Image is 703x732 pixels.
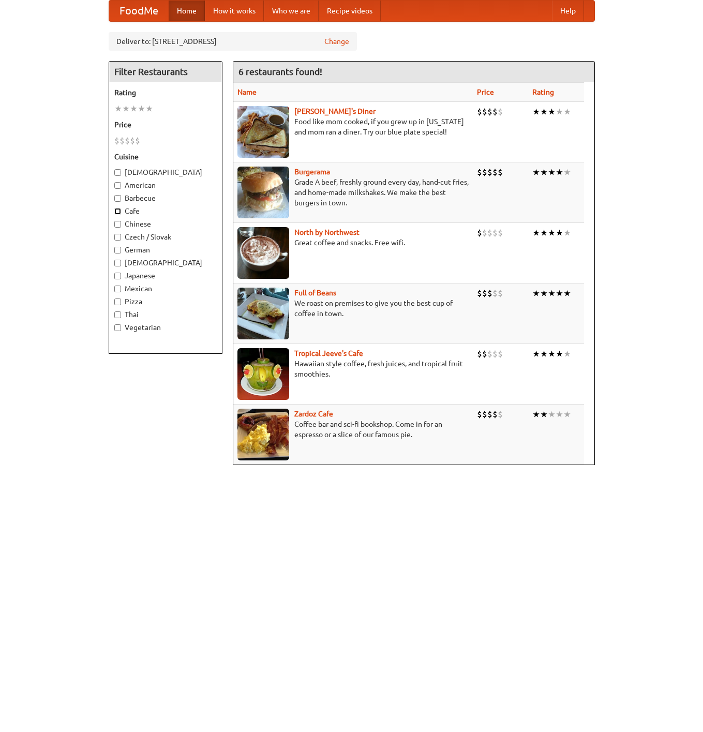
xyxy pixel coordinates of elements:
[294,410,333,418] a: Zardoz Cafe
[130,135,135,146] li: $
[119,135,125,146] li: $
[114,135,119,146] li: $
[492,288,498,299] li: $
[114,152,217,162] h5: Cuisine
[114,309,217,320] label: Thai
[556,106,563,117] li: ★
[477,106,482,117] li: $
[532,167,540,178] li: ★
[114,193,217,203] label: Barbecue
[482,348,487,360] li: $
[532,288,540,299] li: ★
[294,289,336,297] a: Full of Beans
[498,167,503,178] li: $
[114,258,217,268] label: [DEMOGRAPHIC_DATA]
[556,167,563,178] li: ★
[264,1,319,21] a: Who we are
[482,409,487,420] li: $
[498,106,503,117] li: $
[114,195,121,202] input: Barbecue
[477,288,482,299] li: $
[114,271,217,281] label: Japanese
[540,167,548,178] li: ★
[125,135,130,146] li: $
[135,135,140,146] li: $
[492,167,498,178] li: $
[114,103,122,114] li: ★
[237,116,469,137] p: Food like mom cooked, if you grew up in [US_STATE] and mom ran a diner. Try our blue plate special!
[540,348,548,360] li: ★
[114,219,217,229] label: Chinese
[477,227,482,238] li: $
[482,106,487,117] li: $
[487,288,492,299] li: $
[319,1,381,21] a: Recipe videos
[114,167,217,177] label: [DEMOGRAPHIC_DATA]
[114,298,121,305] input: Pizza
[563,227,571,238] li: ★
[114,283,217,294] label: Mexican
[563,167,571,178] li: ★
[498,409,503,420] li: $
[563,288,571,299] li: ★
[492,106,498,117] li: $
[169,1,205,21] a: Home
[498,288,503,299] li: $
[109,62,222,82] h4: Filter Restaurants
[548,227,556,238] li: ★
[487,409,492,420] li: $
[482,227,487,238] li: $
[548,167,556,178] li: ★
[563,106,571,117] li: ★
[540,227,548,238] li: ★
[114,206,217,216] label: Cafe
[552,1,584,21] a: Help
[294,228,360,236] a: North by Northwest
[498,227,503,238] li: $
[114,273,121,279] input: Japanese
[294,168,330,176] a: Burgerama
[109,32,357,51] div: Deliver to: [STREET_ADDRESS]
[238,67,322,77] ng-pluralize: 6 restaurants found!
[237,227,289,279] img: north.jpg
[138,103,145,114] li: ★
[237,298,469,319] p: We roast on premises to give you the best cup of coffee in town.
[532,227,540,238] li: ★
[477,88,494,96] a: Price
[237,358,469,379] p: Hawaiian style coffee, fresh juices, and tropical fruit smoothies.
[205,1,264,21] a: How it works
[237,167,289,218] img: burgerama.jpg
[114,169,121,176] input: [DEMOGRAPHIC_DATA]
[114,221,121,228] input: Chinese
[477,167,482,178] li: $
[548,106,556,117] li: ★
[556,288,563,299] li: ★
[487,106,492,117] li: $
[563,348,571,360] li: ★
[532,106,540,117] li: ★
[563,409,571,420] li: ★
[114,180,217,190] label: American
[532,409,540,420] li: ★
[109,1,169,21] a: FoodMe
[487,348,492,360] li: $
[114,234,121,241] input: Czech / Slovak
[145,103,153,114] li: ★
[556,409,563,420] li: ★
[294,349,363,357] a: Tropical Jeeve's Cafe
[237,177,469,208] p: Grade A beef, freshly ground every day, hand-cut fries, and home-made milkshakes. We make the bes...
[498,348,503,360] li: $
[548,288,556,299] li: ★
[114,296,217,307] label: Pizza
[548,409,556,420] li: ★
[237,419,469,440] p: Coffee bar and sci-fi bookshop. Come in for an espresso or a slice of our famous pie.
[477,348,482,360] li: $
[482,167,487,178] li: $
[324,36,349,47] a: Change
[487,227,492,238] li: $
[548,348,556,360] li: ★
[237,88,257,96] a: Name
